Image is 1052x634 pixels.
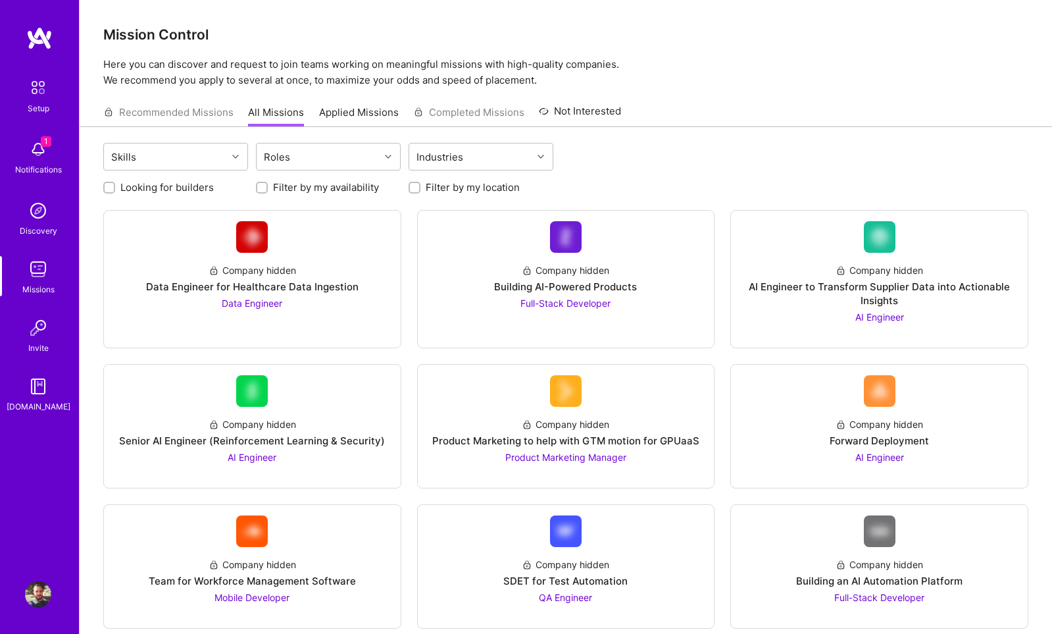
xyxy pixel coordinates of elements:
[741,375,1017,477] a: Company LogoCompany hiddenForward DeploymentAI Engineer
[273,180,379,194] label: Filter by my availability
[108,147,139,167] div: Skills
[209,558,296,571] div: Company hidden
[741,515,1017,618] a: Company LogoCompany hiddenBuilding an AI Automation PlatformFull-Stack Developer
[236,515,268,547] img: Company Logo
[741,280,1017,307] div: AI Engineer to Transform Supplier Data into Actionable Insights
[25,136,51,163] img: bell
[319,105,399,127] a: Applied Missions
[864,375,895,407] img: Company Logo
[428,221,704,337] a: Company LogoCompany hiddenBuilding AI-Powered ProductsFull-Stack Developer
[520,298,611,309] span: Full-Stack Developer
[830,434,929,448] div: Forward Deployment
[209,263,296,277] div: Company hidden
[538,153,544,160] i: icon Chevron
[222,298,282,309] span: Data Engineer
[41,136,51,147] span: 1
[25,315,51,341] img: Invite
[114,375,390,477] a: Company LogoCompany hiddenSenior AI Engineer (Reinforcement Learning & Security)AI Engineer
[25,581,51,608] img: User Avatar
[428,515,704,618] a: Company LogoCompany hiddenSDET for Test AutomationQA Engineer
[522,417,609,431] div: Company hidden
[103,57,1028,88] p: Here you can discover and request to join teams working on meaningful missions with high-quality ...
[232,153,239,160] i: icon Chevron
[836,558,923,571] div: Company hidden
[503,574,628,588] div: SDET for Test Automation
[834,592,924,603] span: Full-Stack Developer
[261,147,293,167] div: Roles
[385,153,391,160] i: icon Chevron
[236,375,268,407] img: Company Logo
[236,221,268,253] img: Company Logo
[426,180,520,194] label: Filter by my location
[22,282,55,296] div: Missions
[209,417,296,431] div: Company hidden
[741,221,1017,337] a: Company LogoCompany hiddenAI Engineer to Transform Supplier Data into Actionable InsightsAI Engineer
[522,558,609,571] div: Company hidden
[864,515,895,547] img: Company Logo
[24,74,52,101] img: setup
[114,515,390,618] a: Company LogoCompany hiddenTeam for Workforce Management SoftwareMobile Developer
[855,452,904,463] span: AI Engineer
[522,263,609,277] div: Company hidden
[539,592,592,603] span: QA Engineer
[228,452,276,463] span: AI Engineer
[120,180,214,194] label: Looking for builders
[28,341,49,355] div: Invite
[796,574,963,588] div: Building an AI Automation Platform
[836,417,923,431] div: Company hidden
[550,515,582,547] img: Company Logo
[25,198,51,224] img: discovery
[25,256,51,282] img: teamwork
[550,375,582,407] img: Company Logo
[146,280,359,294] div: Data Engineer for Healthcare Data Ingestion
[248,105,304,127] a: All Missions
[20,224,57,238] div: Discovery
[28,101,49,115] div: Setup
[432,434,699,448] div: Product Marketing to help with GTM motion for GPUaaS
[505,452,626,463] span: Product Marketing Manager
[119,434,385,448] div: Senior AI Engineer (Reinforcement Learning & Security)
[15,163,62,176] div: Notifications
[855,311,904,323] span: AI Engineer
[7,400,70,413] div: [DOMAIN_NAME]
[550,221,582,253] img: Company Logo
[494,280,637,294] div: Building AI-Powered Products
[26,26,53,50] img: logo
[428,375,704,477] a: Company LogoCompany hiddenProduct Marketing to help with GTM motion for GPUaaSProduct Marketing M...
[103,26,1028,43] h3: Mission Control
[864,221,895,253] img: Company Logo
[114,221,390,337] a: Company LogoCompany hiddenData Engineer for Healthcare Data IngestionData Engineer
[22,581,55,608] a: User Avatar
[149,574,356,588] div: Team for Workforce Management Software
[214,592,289,603] span: Mobile Developer
[25,373,51,400] img: guide book
[539,103,621,127] a: Not Interested
[413,147,466,167] div: Industries
[836,263,923,277] div: Company hidden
